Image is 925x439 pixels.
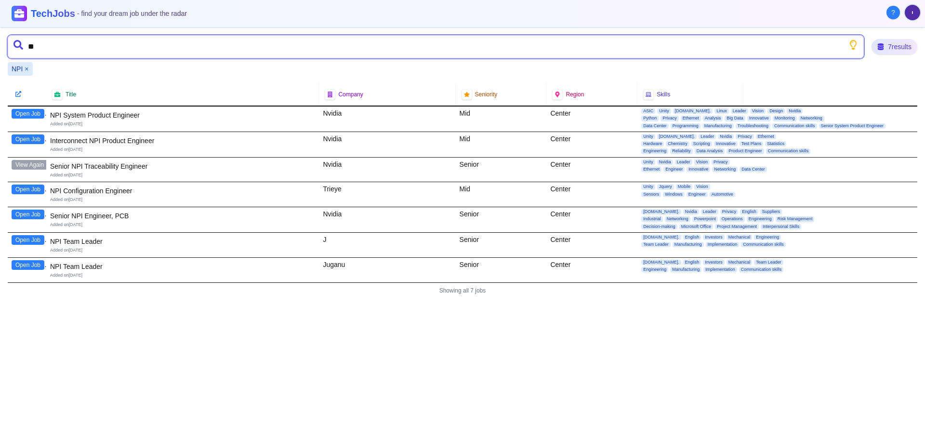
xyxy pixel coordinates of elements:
span: Investors [703,235,725,240]
span: Investors [703,260,725,265]
span: Leader [701,209,718,214]
img: User avatar [905,5,920,20]
div: Center [546,158,637,182]
span: English [740,209,758,214]
span: Communication skills [739,267,784,272]
div: Mid [456,132,547,157]
span: ASIC [641,108,655,114]
button: View Again [12,160,48,170]
div: Senior [456,233,547,257]
button: Open Job [12,260,44,270]
div: Center [546,132,637,157]
span: Engineer [663,167,685,172]
div: Center [546,233,637,257]
span: Privacy [720,209,739,214]
button: User menu [904,4,921,21]
span: Privacy [736,134,754,139]
span: Implementation [706,242,740,247]
span: ? [891,8,895,17]
div: Added on [DATE] [50,222,315,228]
span: Reliability [670,148,693,154]
span: Chemistry [666,141,689,146]
div: Added on [DATE] [50,197,315,203]
span: Engineer [687,192,708,197]
div: NPI Configuration Engineer [50,186,315,196]
span: Vision [694,184,710,189]
span: Scripting [691,141,712,146]
div: NPI System Product Engineer [50,110,315,120]
span: Leader [699,134,716,139]
div: Senior NPI Traceability Engineer [50,161,315,171]
div: Senior NPI Engineer, PCB [50,211,315,221]
span: Project Management [715,224,759,229]
span: Communication skills [772,123,817,129]
span: English [683,260,701,265]
span: Microsoft Office [679,224,713,229]
span: Vision [750,108,766,114]
span: Vision [694,160,710,165]
span: Ethernet [641,167,661,172]
span: Manufacturing [673,242,704,247]
span: Data Center [641,123,669,129]
span: Company [338,91,363,98]
span: Innovative [714,141,738,146]
div: Senior [456,258,547,282]
div: Interconnect NPI Product Engineer [50,136,315,146]
span: Implementation [703,267,737,272]
span: Interpersonal Skills [761,224,801,229]
div: Mid [456,182,547,207]
div: Center [546,258,637,282]
div: Showing all 7 jobs [8,283,917,298]
span: Test Plans [740,141,764,146]
span: Data Analysis [695,148,725,154]
span: Unity [657,108,671,114]
span: Title [66,91,76,98]
span: [DOMAIN_NAME]. [641,235,681,240]
span: Powerpoint [692,216,718,222]
span: Innovative [687,167,710,172]
div: Nvidia [319,158,455,182]
button: Open Job [12,210,44,219]
span: Senior System Product Engineer [819,123,886,129]
span: Big Data [725,116,745,121]
span: Ethernet [681,116,701,121]
div: 7 results [872,39,917,54]
span: Automotive [710,192,735,197]
span: Operations [720,216,745,222]
div: Added on [DATE] [50,121,315,127]
span: NPI [12,64,23,74]
span: [DOMAIN_NAME]. [673,108,713,114]
span: Hardware [641,141,664,146]
div: Added on [DATE] [50,146,315,153]
span: Monitoring [773,116,797,121]
span: Mechanical [727,260,753,265]
span: Manufacturing [702,123,734,129]
button: Open Job [12,185,44,194]
span: [DOMAIN_NAME]. [657,134,697,139]
span: Privacy [712,160,730,165]
span: Leader [675,160,692,165]
span: Region [566,91,584,98]
button: Open Job [12,109,44,119]
span: [DOMAIN_NAME]. [641,260,681,265]
div: Added on [DATE] [50,247,315,253]
span: - find your dream job under the radar [77,10,187,17]
div: Added on [DATE] [50,272,315,279]
span: Mobile [676,184,693,189]
span: Industrial [641,216,663,222]
span: Engineering [641,267,668,272]
span: Ethernet [756,134,776,139]
span: Seniority [475,91,498,98]
span: Networking [665,216,690,222]
span: Engineering [641,148,668,154]
span: Design [767,108,785,114]
button: Show search tips [848,40,858,50]
span: [DOMAIN_NAME]. [641,209,681,214]
span: Unity [641,160,655,165]
span: Privacy [661,116,679,121]
div: NPI Team Leader [50,262,315,271]
span: Nvidia [718,134,734,139]
span: English [683,235,701,240]
div: Juganu [319,258,455,282]
span: Statistics [765,141,786,146]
